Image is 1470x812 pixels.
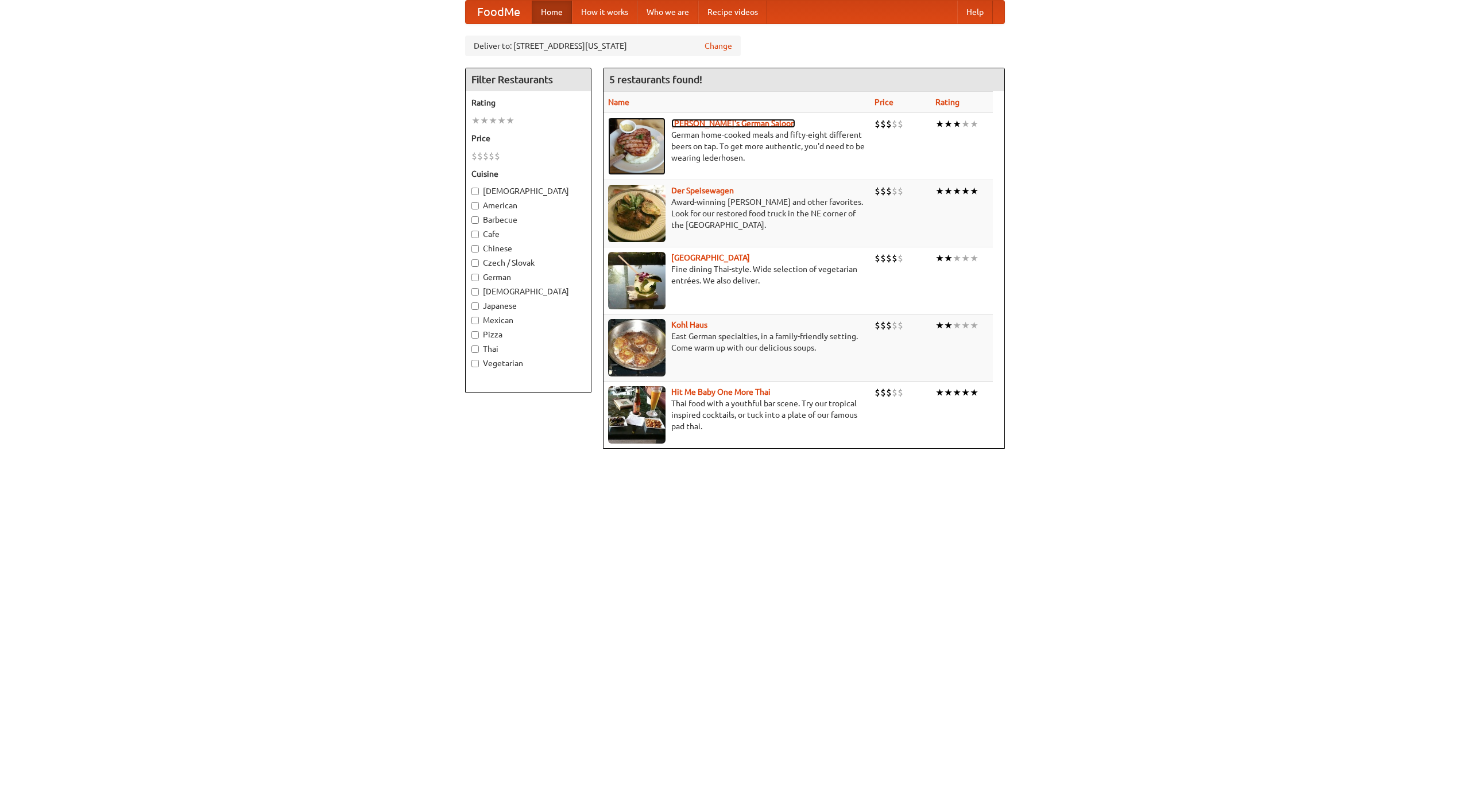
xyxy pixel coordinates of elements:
li: ★ [471,114,480,127]
label: [DEMOGRAPHIC_DATA] [471,185,585,197]
li: $ [875,252,880,265]
p: German home-cooked meals and fifty-eight different beers on tap. To get more authentic, you'd nee... [608,129,865,164]
li: ★ [953,118,961,130]
p: Fine dining Thai-style. Wide selection of vegetarian entrées. We also deliver. [608,263,865,286]
a: Name [608,98,629,107]
li: ★ [944,386,953,399]
img: babythai.jpg [608,386,666,444]
li: $ [875,319,880,332]
li: ★ [970,319,978,332]
p: East German specialties, in a family-friendly setting. Come warm up with our delicious soups. [608,331,865,353]
li: ★ [961,319,970,332]
label: American [471,200,585,211]
li: $ [898,386,903,399]
li: $ [880,118,886,130]
input: [DEMOGRAPHIC_DATA] [471,288,479,296]
li: ★ [961,185,970,197]
a: FoodMe [466,1,532,24]
li: $ [880,252,886,265]
p: Award-winning [PERSON_NAME] and other favorites. Look for our restored food truck in the NE corne... [608,196,865,231]
li: ★ [935,386,944,399]
label: Japanese [471,300,585,312]
li: $ [880,185,886,197]
h5: Rating [471,97,585,108]
li: $ [875,386,880,399]
input: Vegetarian [471,360,479,367]
li: ★ [935,118,944,130]
li: ★ [953,185,961,197]
a: Recipe videos [698,1,767,24]
li: ★ [961,118,970,130]
input: [DEMOGRAPHIC_DATA] [471,188,479,195]
li: ★ [970,118,978,130]
li: ★ [970,185,978,197]
p: Thai food with a youthful bar scene. Try our tropical inspired cocktails, or tuck into a plate of... [608,398,865,432]
li: $ [880,319,886,332]
li: ★ [970,386,978,399]
li: ★ [935,185,944,197]
a: Der Speisewagen [671,186,734,195]
label: German [471,271,585,283]
li: $ [483,150,489,162]
div: Deliver to: [STREET_ADDRESS][US_STATE] [465,36,741,56]
li: ★ [480,114,489,127]
label: Vegetarian [471,358,585,369]
label: Barbecue [471,214,585,226]
a: Kohl Haus [671,320,707,329]
li: $ [471,150,477,162]
li: $ [880,386,886,399]
input: American [471,202,479,209]
input: Cafe [471,231,479,238]
li: $ [886,118,892,130]
li: $ [892,118,898,130]
b: Hit Me Baby One More Thai [671,387,771,397]
h5: Cuisine [471,168,585,180]
img: satay.jpg [608,252,666,309]
a: Change [705,40,732,52]
li: ★ [944,252,953,265]
input: Japanese [471,302,479,310]
li: $ [892,319,898,332]
li: $ [489,150,494,162]
h4: Filter Restaurants [466,68,591,91]
input: Pizza [471,331,479,339]
li: ★ [944,185,953,197]
input: Czech / Slovak [471,259,479,267]
li: ★ [506,114,514,127]
li: ★ [935,319,944,332]
li: $ [886,386,892,399]
li: ★ [953,252,961,265]
a: Rating [935,98,960,107]
img: speisewagen.jpg [608,185,666,242]
label: Pizza [471,329,585,340]
li: $ [898,252,903,265]
a: [PERSON_NAME]'s German Saloon [671,119,795,128]
li: $ [886,185,892,197]
li: $ [898,118,903,130]
li: $ [898,319,903,332]
input: Barbecue [471,216,479,224]
input: Chinese [471,245,479,252]
li: ★ [953,386,961,399]
a: How it works [572,1,637,24]
img: esthers.jpg [608,118,666,175]
a: Price [875,98,893,107]
li: ★ [497,114,506,127]
label: Mexican [471,314,585,326]
li: $ [477,150,483,162]
a: [GEOGRAPHIC_DATA] [671,253,750,262]
input: Thai [471,345,479,353]
li: ★ [961,386,970,399]
h5: Price [471,133,585,144]
li: ★ [970,252,978,265]
li: ★ [935,252,944,265]
input: German [471,274,479,281]
li: $ [875,185,880,197]
a: Help [957,1,993,24]
li: ★ [944,118,953,130]
li: $ [875,118,880,130]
